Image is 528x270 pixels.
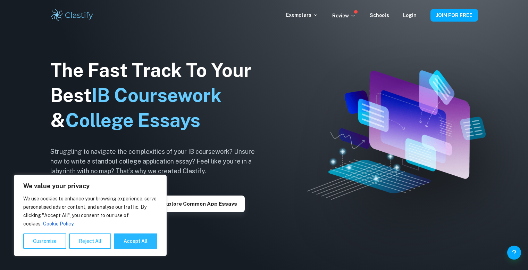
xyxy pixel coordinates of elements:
[14,175,167,256] div: We value your privacy
[403,13,417,18] a: Login
[114,233,157,249] button: Accept All
[307,70,486,200] img: Clastify hero
[92,84,221,106] span: IB Coursework
[65,109,200,131] span: College Essays
[23,233,66,249] button: Customise
[50,58,266,133] h1: The Fast Track To Your Best &
[50,147,266,176] h6: Struggling to navigate the complexities of your IB coursework? Unsure how to write a standout col...
[23,194,157,228] p: We use cookies to enhance your browsing experience, serve personalised ads or content, and analys...
[154,196,245,212] button: Explore Common App essays
[43,221,74,227] a: Cookie Policy
[69,233,111,249] button: Reject All
[332,12,356,19] p: Review
[370,13,389,18] a: Schools
[50,8,94,22] img: Clastify logo
[507,246,521,260] button: Help and Feedback
[286,11,318,19] p: Exemplars
[154,200,245,207] a: Explore Common App essays
[23,182,157,190] p: We value your privacy
[430,9,478,22] button: JOIN FOR FREE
